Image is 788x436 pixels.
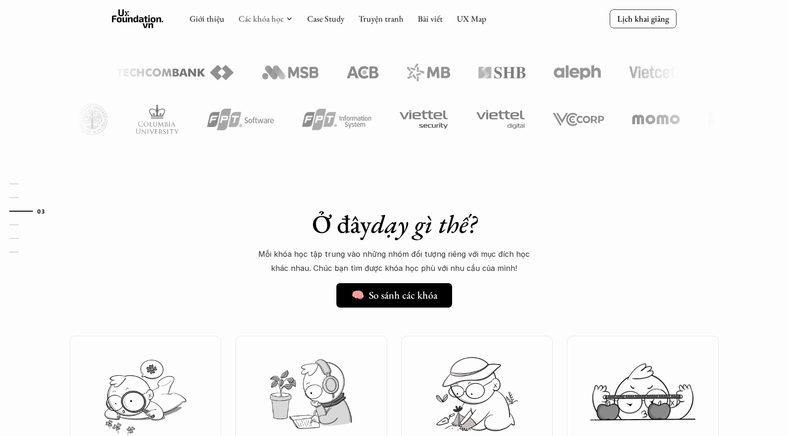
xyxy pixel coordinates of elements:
[457,13,486,24] a: UX Map
[358,13,404,24] a: Truyện tranh
[253,247,535,276] p: Mỗi khóa học tập trung vào những nhóm đối tượng riêng với mục đích học khác nhau. Chúc bạn tìm đư...
[610,9,677,28] a: Lịch khai giảng
[336,283,452,308] a: 🧠 So sánh các khóa
[371,207,477,240] em: dạy gì thế?
[307,13,344,24] a: Case Study
[9,206,54,217] a: 03
[37,208,45,214] strong: 03
[418,13,443,24] a: Bài viết
[351,289,438,301] h5: 🧠 So sánh các khóa
[239,13,284,24] a: Các khóa học
[190,13,224,24] a: Giới thiệu
[230,209,559,239] h1: Ở đây
[617,13,669,24] p: Lịch khai giảng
